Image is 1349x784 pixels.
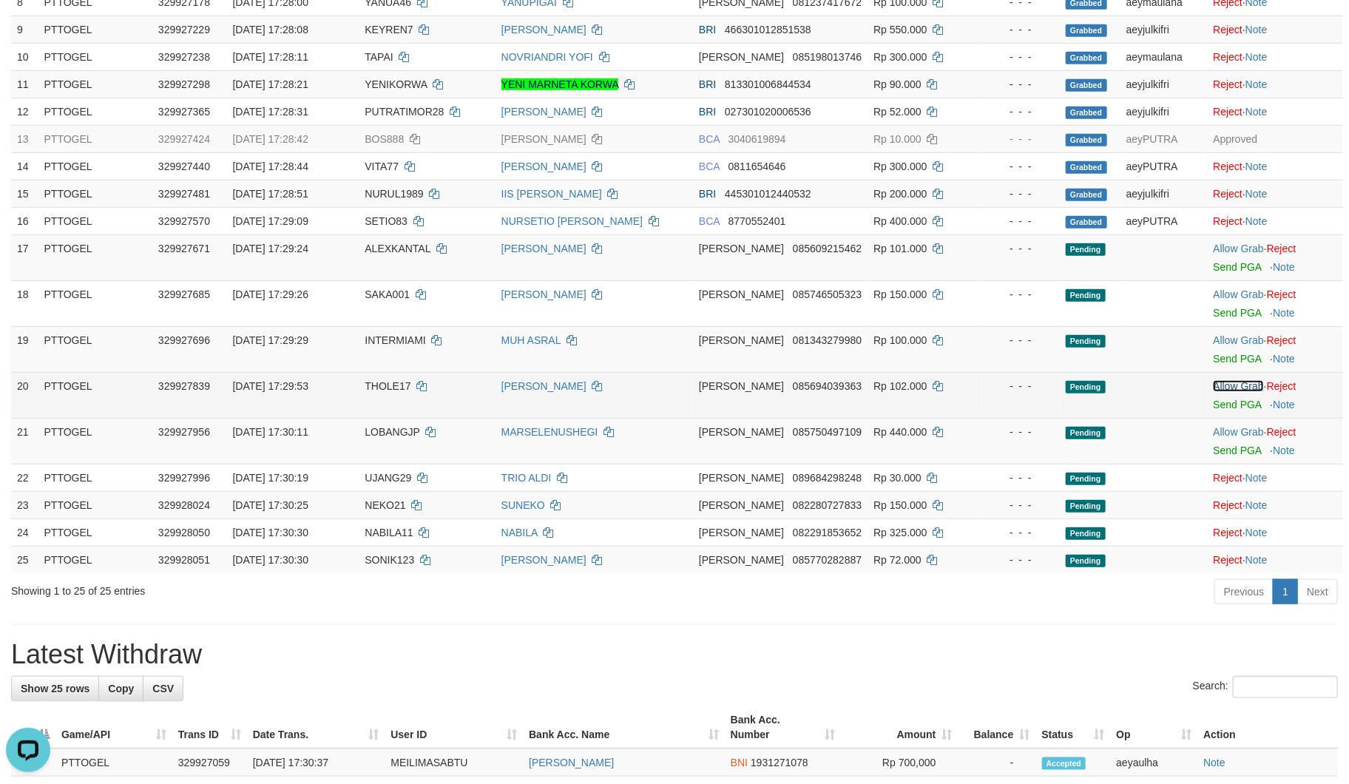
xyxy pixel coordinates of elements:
span: Rp 550.000 [873,24,927,36]
td: · [1207,152,1343,180]
div: - - - [988,425,1054,439]
td: 9 [11,16,38,43]
a: Allow Grab [1213,243,1263,254]
span: 329927238 [158,51,210,63]
td: PTTOGEL [38,280,152,326]
td: aeyjulkifri [1120,180,1208,207]
a: Reject [1267,288,1296,300]
a: Next [1297,579,1338,604]
label: Search: [1193,676,1338,698]
span: PUTRATIMOR28 [365,106,444,118]
a: Note [1245,106,1268,118]
a: Allow Grab [1213,334,1263,346]
span: Rp 90.000 [873,78,922,90]
a: Send PGA [1213,261,1261,273]
span: SAKA001 [365,288,410,300]
span: 329927570 [158,215,210,227]
div: - - - [988,379,1054,393]
th: Bank Acc. Name: activate to sort column ascending [523,706,725,748]
a: Note [1245,78,1268,90]
th: Trans ID: activate to sort column ascending [172,706,247,748]
span: BCA [699,215,720,227]
a: [PERSON_NAME] [501,106,586,118]
a: Note [1245,554,1268,566]
span: SETIO83 [365,215,408,227]
span: · [1213,243,1266,254]
td: PTTOGEL [38,180,152,207]
span: Copy 813301006844534 to clipboard [725,78,811,90]
span: Rp 52.000 [873,106,922,118]
a: Note [1245,499,1268,511]
span: Show 25 rows [21,683,89,695]
span: [DATE] 17:29:09 [233,215,308,227]
td: 12 [11,98,38,125]
a: 1 [1273,579,1298,604]
td: 18 [11,280,38,326]
span: [PERSON_NAME] [699,554,784,566]
td: · [1207,418,1343,464]
a: Reject [1213,527,1242,538]
span: INTERMIAMI [365,334,425,346]
span: 329928051 [158,554,210,566]
span: Copy 081343279980 to clipboard [793,334,862,346]
a: [PERSON_NAME] [501,288,586,300]
span: Pending [1066,427,1106,439]
span: Copy 082280727833 to clipboard [793,499,862,511]
span: Rp 200.000 [873,188,927,200]
span: Copy 085750497109 to clipboard [793,426,862,438]
span: BCA [699,160,720,172]
a: SUNEKO [501,499,545,511]
span: THOLE17 [365,380,410,392]
a: Reject [1213,106,1242,118]
span: [DATE] 17:28:11 [233,51,308,63]
a: Reject [1213,160,1242,172]
th: Balance: activate to sort column ascending [958,706,1036,748]
div: - - - [988,498,1054,513]
td: PTTOGEL [38,125,152,152]
a: [PERSON_NAME] [501,24,586,36]
td: aeyjulkifri [1120,70,1208,98]
a: [PERSON_NAME] [529,757,614,768]
a: Reject [1267,243,1296,254]
td: PTTOGEL [38,326,152,372]
span: Pending [1066,500,1106,513]
span: 329927685 [158,288,210,300]
td: 19 [11,326,38,372]
a: [PERSON_NAME] [501,554,586,566]
a: Reject [1213,215,1242,227]
td: PTTOGEL [38,234,152,280]
span: [DATE] 17:30:11 [233,426,308,438]
span: NEKO21 [365,499,405,511]
a: Reject [1213,188,1242,200]
td: 15 [11,180,38,207]
a: Note [1245,472,1268,484]
span: Pending [1066,289,1106,302]
td: · [1207,234,1343,280]
span: Grabbed [1066,216,1107,229]
span: Copy 0811654646 to clipboard [728,160,786,172]
button: Open LiveChat chat widget [6,6,50,50]
span: Rp 72.000 [873,554,922,566]
span: Copy 085746505323 to clipboard [793,288,862,300]
span: BRI [699,24,716,36]
a: Reject [1213,78,1242,90]
div: - - - [988,77,1054,92]
td: aeyPUTRA [1120,207,1208,234]
span: Pending [1066,555,1106,567]
span: NURUL1989 [365,188,423,200]
th: Date Trans.: activate to sort column ascending [247,706,385,748]
td: PTTOGEL [38,152,152,180]
td: · [1207,518,1343,546]
th: Status: activate to sort column ascending [1036,706,1111,748]
td: PTTOGEL [38,207,152,234]
th: Op: activate to sort column ascending [1110,706,1197,748]
span: [PERSON_NAME] [699,426,784,438]
td: aeyjulkifri [1120,16,1208,43]
td: 20 [11,372,38,418]
a: YENI MARNETA KORWA [501,78,618,90]
a: NABILA [501,527,538,538]
div: - - - [988,241,1054,256]
td: · [1207,16,1343,43]
span: 329927671 [158,243,210,254]
span: Rp 10.000 [873,133,922,145]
